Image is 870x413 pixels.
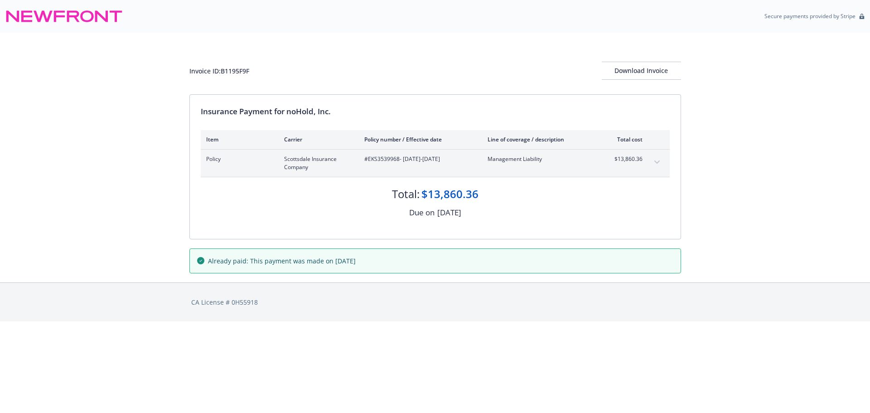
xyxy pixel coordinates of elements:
[206,155,270,163] span: Policy
[409,207,435,219] div: Due on
[201,106,670,117] div: Insurance Payment for noHold, Inc.
[189,66,249,76] div: Invoice ID: B1195F9F
[488,155,594,163] span: Management Liability
[206,136,270,143] div: Item
[364,136,473,143] div: Policy number / Effective date
[609,136,643,143] div: Total cost
[284,136,350,143] div: Carrier
[364,155,473,163] span: #EKS3539968 - [DATE]-[DATE]
[191,297,679,307] div: CA License # 0H55918
[609,155,643,163] span: $13,860.36
[488,136,594,143] div: Line of coverage / description
[602,62,681,79] div: Download Invoice
[284,155,350,171] span: Scottsdale Insurance Company
[421,186,478,202] div: $13,860.36
[201,150,670,177] div: PolicyScottsdale Insurance Company#EKS3539968- [DATE]-[DATE]Management Liability$13,860.36expand ...
[437,207,461,219] div: [DATE]
[392,186,420,202] div: Total:
[208,256,356,266] span: Already paid: This payment was made on [DATE]
[764,12,855,20] p: Secure payments provided by Stripe
[650,155,664,170] button: expand content
[602,62,681,80] button: Download Invoice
